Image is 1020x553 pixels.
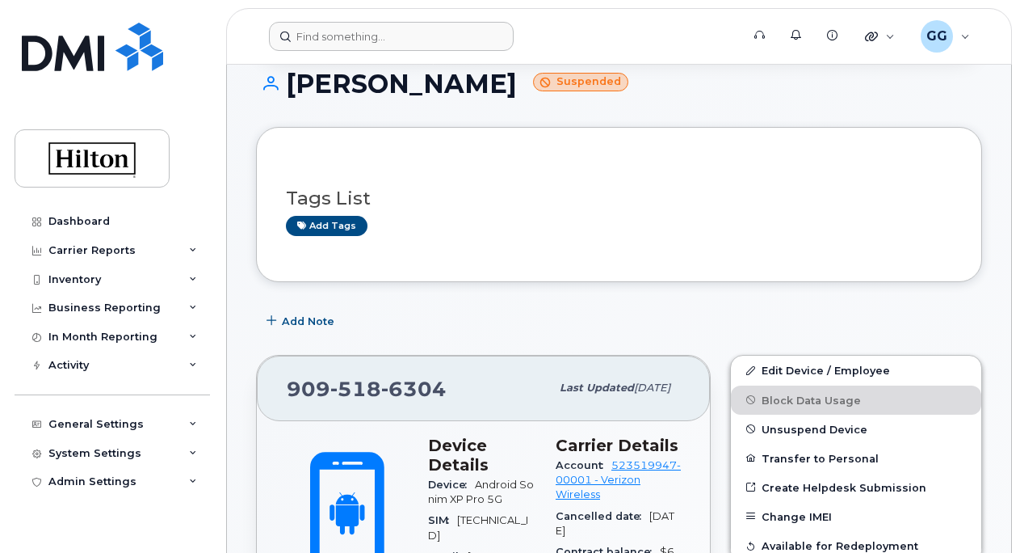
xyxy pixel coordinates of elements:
span: 6304 [381,377,447,401]
span: Account [556,459,611,471]
span: Unsuspend Device [762,423,867,435]
span: Cancelled date [556,510,649,522]
a: Create Helpdesk Submission [731,473,981,502]
span: Available for Redeployment [762,540,918,552]
h3: Carrier Details [556,436,681,455]
span: [TECHNICAL_ID] [428,514,528,541]
a: 523519947-00001 - Verizon Wireless [556,459,681,501]
button: Unsuspend Device [731,415,981,444]
h1: [PERSON_NAME] [256,70,982,98]
a: Add tags [286,216,367,236]
span: Device [428,479,475,491]
span: Add Note [282,314,334,329]
iframe: Messenger Launcher [950,483,1008,541]
button: Change IMEI [731,502,981,531]
div: Quicklinks [854,20,906,53]
h3: Tags List [286,188,952,209]
span: Last updated [560,382,634,394]
small: Suspended [533,73,628,91]
span: GG [926,27,947,46]
div: Gwendolyn Garrison [909,20,981,53]
a: Edit Device / Employee [731,356,981,385]
span: Android Sonim XP Pro 5G [428,479,534,505]
button: Block Data Usage [731,386,981,415]
span: [DATE] [556,510,674,537]
button: Add Note [256,306,348,336]
span: SIM [428,514,457,526]
h3: Device Details [428,436,536,475]
span: [DATE] [634,382,670,394]
input: Find something... [269,22,514,51]
button: Transfer to Personal [731,444,981,473]
span: 909 [287,377,447,401]
span: 518 [330,377,381,401]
